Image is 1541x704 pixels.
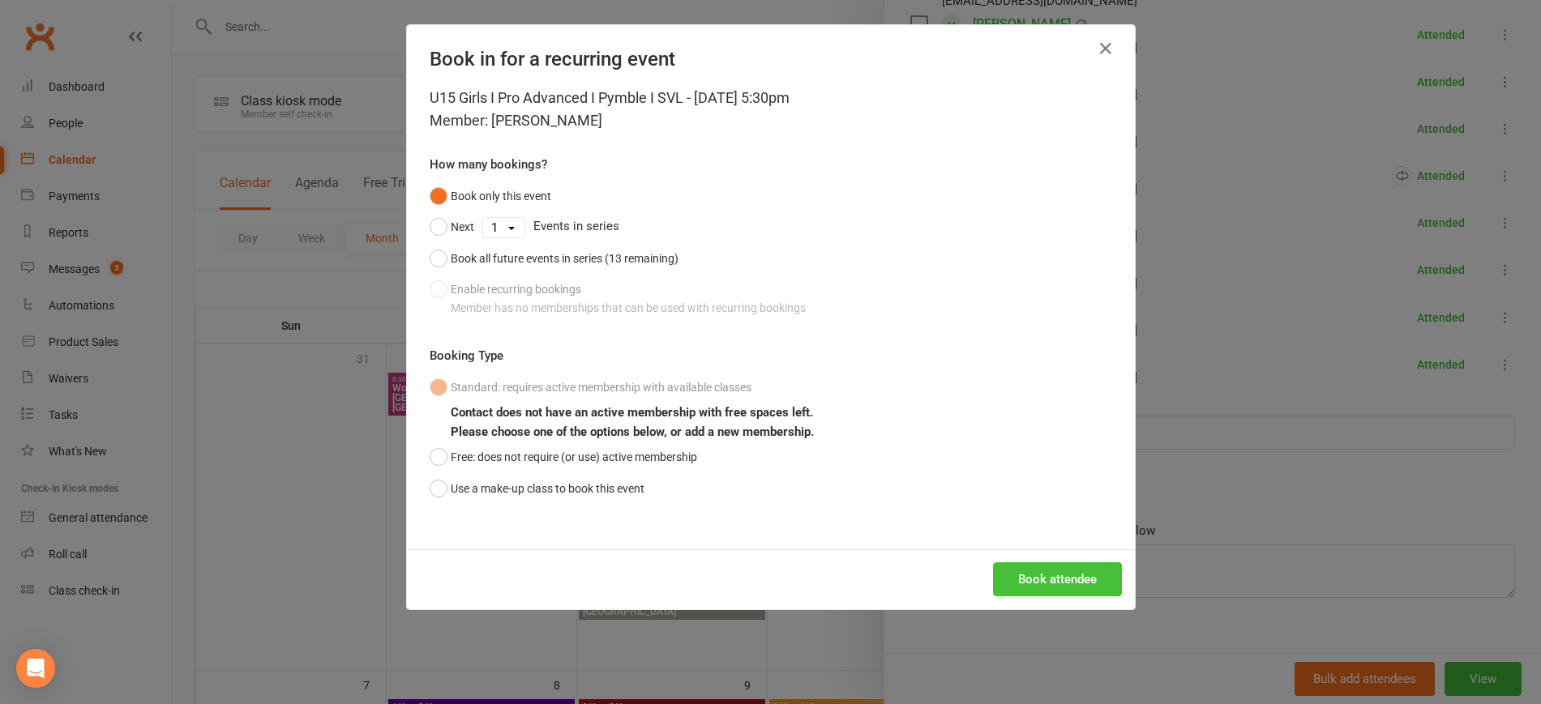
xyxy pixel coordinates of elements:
[430,155,547,174] label: How many bookings?
[430,211,1112,242] div: Events in series
[451,405,813,420] b: Contact does not have an active membership with free spaces left.
[430,211,474,242] button: Next
[451,250,678,267] div: Book all future events in series (13 remaining)
[430,87,1112,132] div: U15 Girls I Pro Advanced I Pymble I SVL - [DATE] 5:30pm Member: [PERSON_NAME]
[430,442,697,472] button: Free: does not require (or use) active membership
[430,346,503,365] label: Booking Type
[430,181,551,211] button: Book only this event
[1093,36,1119,62] button: Close
[451,425,814,439] b: Please choose one of the options below, or add a new membership.
[430,48,1112,70] h4: Book in for a recurring event
[993,562,1122,596] button: Book attendee
[430,473,644,504] button: Use a make-up class to book this event
[430,243,678,274] button: Book all future events in series (13 remaining)
[16,649,55,688] div: Open Intercom Messenger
